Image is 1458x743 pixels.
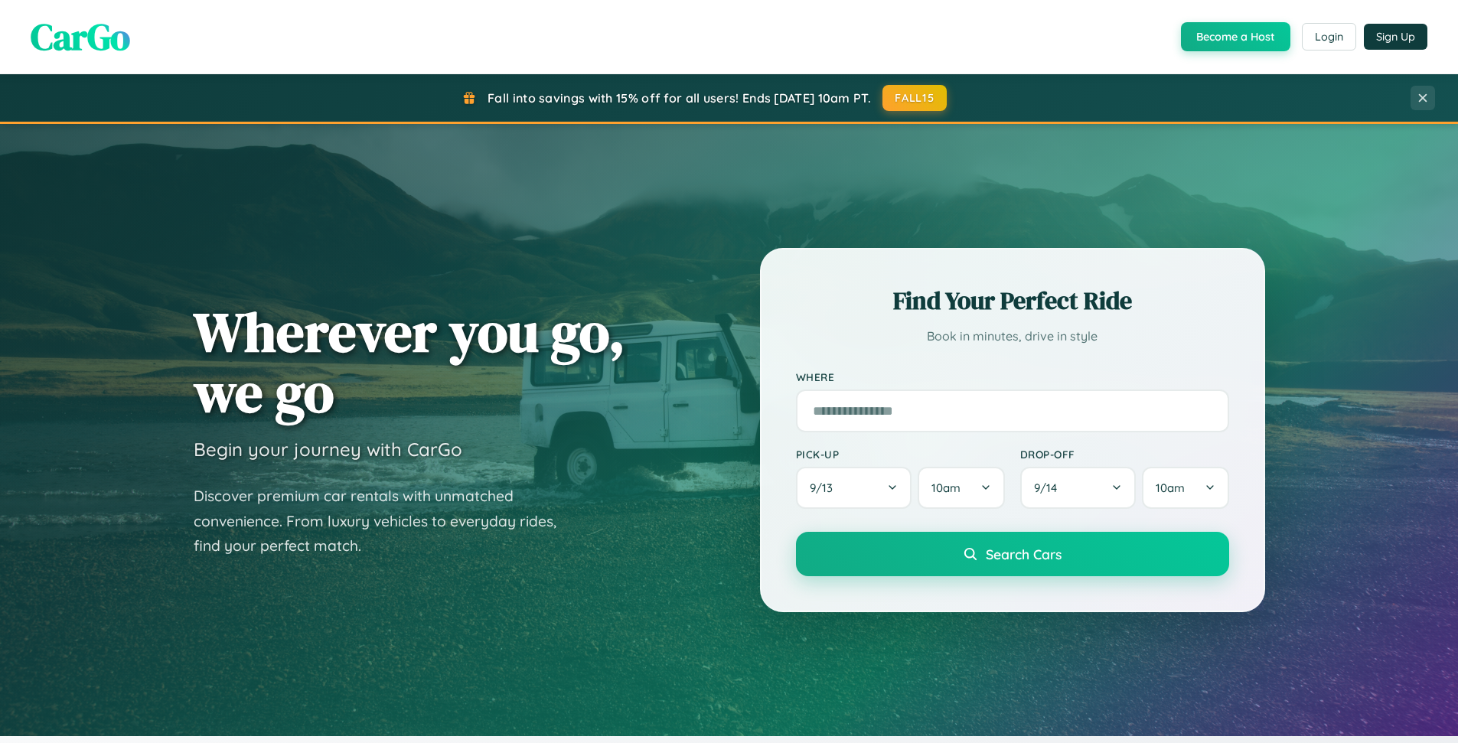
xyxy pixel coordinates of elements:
span: Fall into savings with 15% off for all users! Ends [DATE] 10am PT. [488,90,871,106]
label: Pick-up [796,448,1005,461]
button: FALL15 [882,85,947,111]
p: Discover premium car rentals with unmatched convenience. From luxury vehicles to everyday rides, ... [194,484,576,559]
button: Login [1302,23,1356,51]
button: Search Cars [796,532,1229,576]
button: 10am [1142,467,1228,509]
h1: Wherever you go, we go [194,301,625,422]
button: Become a Host [1181,22,1290,51]
button: Sign Up [1364,24,1427,50]
h2: Find Your Perfect Ride [796,284,1229,318]
p: Book in minutes, drive in style [796,325,1229,347]
label: Drop-off [1020,448,1229,461]
button: 9/13 [796,467,912,509]
span: CarGo [31,11,130,62]
span: 9 / 14 [1034,481,1065,495]
label: Where [796,370,1229,383]
button: 9/14 [1020,467,1137,509]
span: 10am [931,481,961,495]
span: Search Cars [986,546,1062,562]
h3: Begin your journey with CarGo [194,438,462,461]
span: 10am [1156,481,1185,495]
span: 9 / 13 [810,481,840,495]
button: 10am [918,467,1004,509]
